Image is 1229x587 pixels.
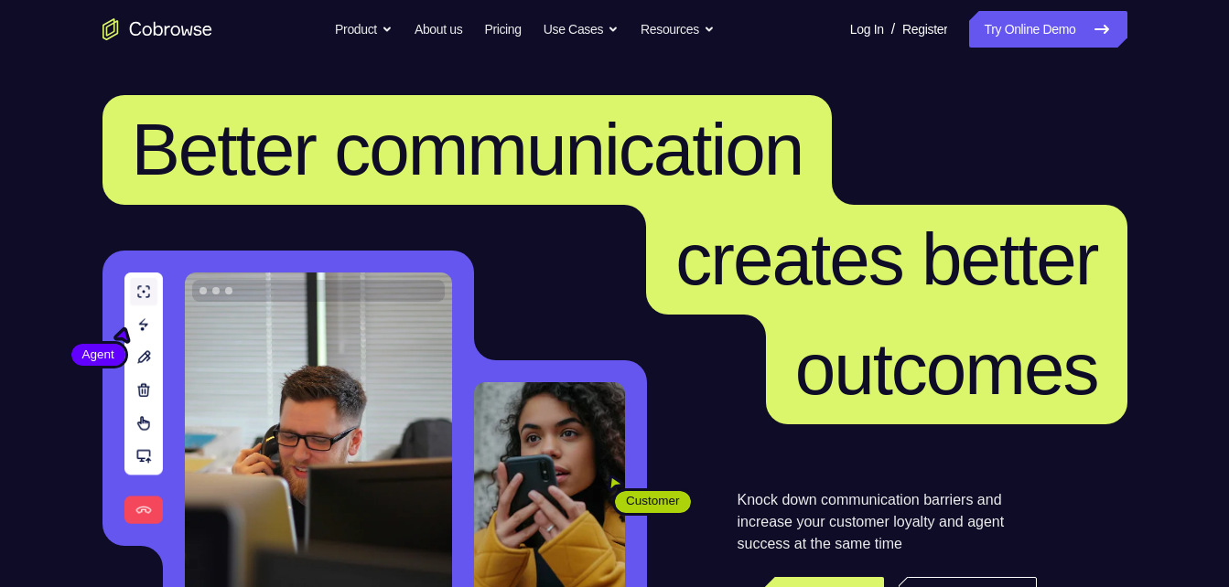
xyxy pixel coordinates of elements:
[738,489,1037,555] p: Knock down communication barriers and increase your customer loyalty and agent success at the sam...
[902,11,947,48] a: Register
[850,11,884,48] a: Log In
[132,109,803,190] span: Better communication
[102,18,212,40] a: Go to the home page
[641,11,715,48] button: Resources
[675,219,1097,300] span: creates better
[891,18,895,40] span: /
[415,11,462,48] a: About us
[544,11,619,48] button: Use Cases
[795,328,1098,410] span: outcomes
[335,11,393,48] button: Product
[484,11,521,48] a: Pricing
[969,11,1127,48] a: Try Online Demo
